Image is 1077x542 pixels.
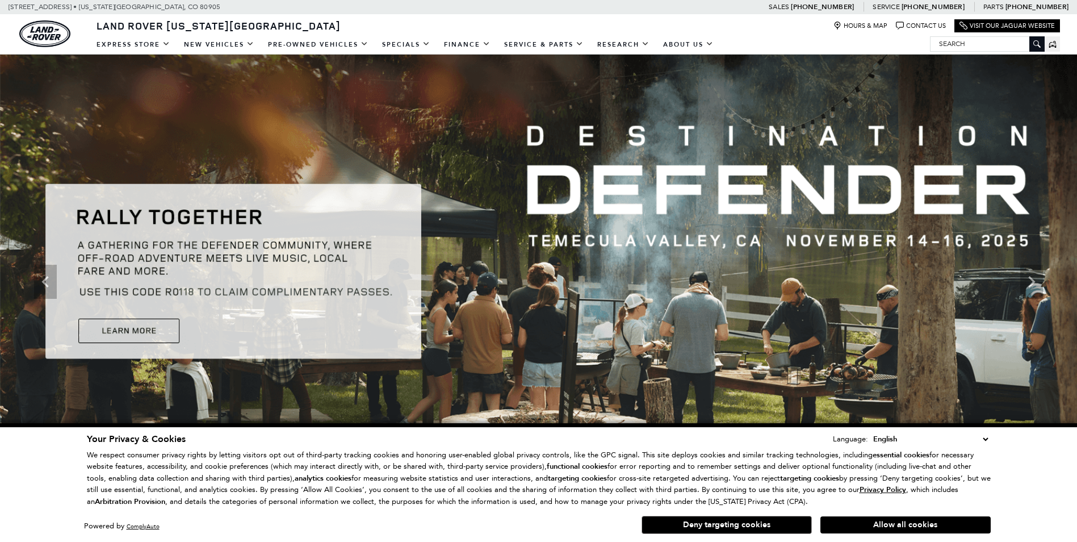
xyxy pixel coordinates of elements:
[860,485,906,495] u: Privacy Policy
[84,523,160,530] div: Powered by
[19,20,70,47] a: land-rover
[902,2,965,11] a: [PHONE_NUMBER]
[90,35,720,55] nav: Main Navigation
[9,3,220,11] a: [STREET_ADDRESS] • [US_STATE][GEOGRAPHIC_DATA], CO 80905
[295,473,351,483] strong: analytics cookies
[1020,265,1043,299] div: Next
[375,35,437,55] a: Specials
[791,2,854,11] a: [PHONE_NUMBER]
[547,461,607,472] strong: functional cookies
[19,20,70,47] img: Land Rover
[959,22,1055,30] a: Visit Our Jaguar Website
[127,523,160,530] a: ComplyAuto
[87,433,186,445] span: Your Privacy & Cookies
[780,473,839,483] strong: targeting cookies
[34,265,57,299] div: Previous
[870,433,991,445] select: Language Select
[90,35,177,55] a: EXPRESS STORE
[931,37,1044,51] input: Search
[90,19,347,32] a: Land Rover [US_STATE][GEOGRAPHIC_DATA]
[95,497,165,507] strong: Arbitration Provision
[87,449,991,508] p: We respect consumer privacy rights by letting visitors opt out of third-party tracking cookies an...
[656,35,720,55] a: About Us
[642,516,812,534] button: Deny targeting cookies
[590,35,656,55] a: Research
[1005,2,1068,11] a: [PHONE_NUMBER]
[873,3,899,11] span: Service
[437,35,497,55] a: Finance
[896,22,946,30] a: Contact Us
[820,516,991,533] button: Allow all cookies
[873,450,929,460] strong: essential cookies
[769,3,789,11] span: Sales
[833,22,887,30] a: Hours & Map
[177,35,261,55] a: New Vehicles
[548,473,607,483] strong: targeting cookies
[860,485,906,494] a: Privacy Policy
[833,435,868,443] div: Language:
[497,35,590,55] a: Service & Parts
[97,19,341,32] span: Land Rover [US_STATE][GEOGRAPHIC_DATA]
[261,35,375,55] a: Pre-Owned Vehicles
[983,3,1004,11] span: Parts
